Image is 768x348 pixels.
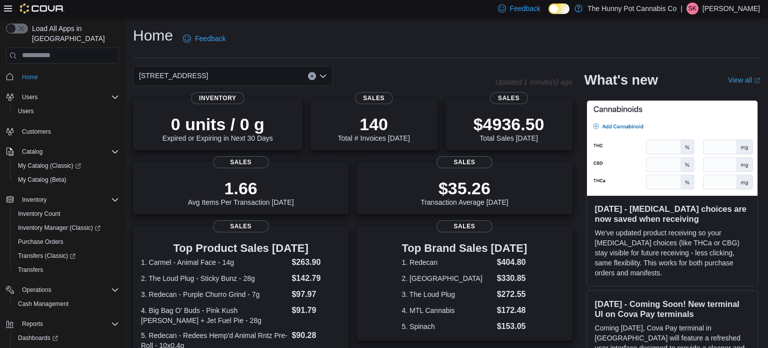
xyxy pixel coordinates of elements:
p: $4936.50 [473,114,544,134]
span: Users [18,91,119,103]
span: Transfers (Classic) [14,250,119,262]
span: Cash Management [18,300,68,308]
span: Operations [18,284,119,296]
span: Catalog [22,148,42,156]
button: Reports [18,318,47,330]
span: Sales [355,92,393,104]
span: Reports [18,318,119,330]
a: Purchase Orders [14,236,67,248]
button: Catalog [2,145,123,159]
span: Cash Management [14,298,119,310]
span: Transfers [18,266,43,274]
dt: 3. Redecan - Purple Churro Grind - 7g [141,289,287,299]
span: Users [14,105,119,117]
button: Users [2,90,123,104]
a: Transfers (Classic) [14,250,79,262]
span: Transfers [14,264,119,276]
dd: $330.85 [497,272,527,284]
input: Dark Mode [548,4,569,14]
span: Feedback [195,34,225,44]
button: Catalog [18,146,46,158]
span: Dashboards [14,332,119,344]
span: [STREET_ADDRESS] [139,70,208,82]
dt: 5. Spinach [402,321,493,331]
div: Sarah Kailan [686,3,698,15]
dd: $404.80 [497,256,527,268]
span: Inventory [22,196,46,204]
a: My Catalog (Classic) [10,159,123,173]
a: Transfers (Classic) [10,249,123,263]
button: Transfers [10,263,123,277]
span: Inventory Manager (Classic) [18,224,100,232]
div: Total # Invoices [DATE] [337,114,409,142]
button: Operations [18,284,55,296]
span: Inventory Count [14,208,119,220]
a: My Catalog (Classic) [14,160,85,172]
span: Inventory Manager (Classic) [14,222,119,234]
button: Cash Management [10,297,123,311]
button: Inventory [18,194,50,206]
svg: External link [754,78,760,84]
button: Home [2,70,123,84]
span: Sales [436,220,492,232]
a: Dashboards [10,331,123,345]
div: Transaction Average [DATE] [420,178,508,206]
button: Inventory Count [10,207,123,221]
span: My Catalog (Beta) [14,174,119,186]
span: Sales [489,92,527,104]
div: Total Sales [DATE] [473,114,544,142]
button: Open list of options [319,72,327,80]
p: [PERSON_NAME] [702,3,760,15]
p: 1.66 [188,178,294,198]
button: Users [18,91,41,103]
a: Feedback [179,29,229,49]
dd: $142.79 [291,272,340,284]
img: Cova [20,4,64,14]
dt: 4. MTL Cannabis [402,305,493,315]
h3: Top Product Sales [DATE] [141,242,340,254]
dd: $263.90 [291,256,340,268]
span: Inventory [18,194,119,206]
a: Inventory Manager (Classic) [10,221,123,235]
a: Customers [18,126,55,138]
span: Inventory Count [18,210,60,218]
span: Users [18,107,33,115]
span: My Catalog (Beta) [18,176,66,184]
span: SK [688,3,696,15]
a: Inventory Count [14,208,64,220]
dd: $90.28 [291,329,340,341]
a: Transfers [14,264,47,276]
p: The Hunny Pot Cannabis Co [587,3,676,15]
div: Expired or Expiring in Next 30 Days [162,114,273,142]
h1: Home [133,26,173,46]
dt: 2. The Loud Plug - Sticky Bunz - 28g [141,273,287,283]
dt: 2. [GEOGRAPHIC_DATA] [402,273,493,283]
span: Feedback [510,4,540,14]
button: My Catalog (Beta) [10,173,123,187]
span: Dashboards [18,334,58,342]
button: Customers [2,124,123,139]
dd: $91.79 [291,304,340,316]
a: Cash Management [14,298,72,310]
dt: 3. The Loud Plug [402,289,493,299]
span: Purchase Orders [18,238,63,246]
div: Avg Items Per Transaction [DATE] [188,178,294,206]
button: Clear input [308,72,316,80]
span: Transfers (Classic) [18,252,75,260]
p: 0 units / 0 g [162,114,273,134]
span: Purchase Orders [14,236,119,248]
h3: [DATE] - Coming Soon! New terminal UI on Cova Pay terminals [595,299,749,319]
a: My Catalog (Beta) [14,174,70,186]
dd: $97.97 [291,288,340,300]
p: We've updated product receiving so your [MEDICAL_DATA] choices (like THCa or CBG) stay visible fo... [595,228,749,278]
button: Purchase Orders [10,235,123,249]
span: Home [22,73,38,81]
a: Inventory Manager (Classic) [14,222,104,234]
span: Inventory [191,92,244,104]
dd: $153.05 [497,320,527,332]
button: Reports [2,317,123,331]
span: Load All Apps in [GEOGRAPHIC_DATA] [28,24,119,44]
a: Dashboards [14,332,62,344]
dd: $272.55 [497,288,527,300]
